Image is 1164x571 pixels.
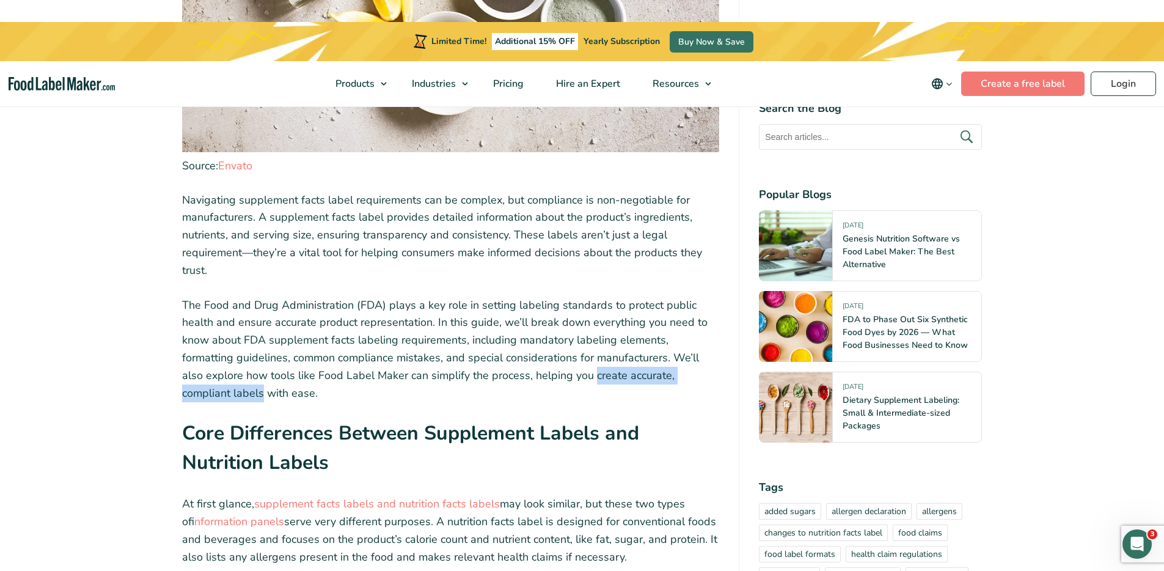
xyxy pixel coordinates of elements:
[1091,72,1156,96] a: Login
[759,100,982,117] h4: Search the Blog
[843,314,968,351] a: FDA to Phase Out Six Synthetic Food Dyes by 2026 — What Food Businesses Need to Know
[182,420,639,476] strong: Core Differences Between Supplement Labels and Nutrition Labels
[759,525,888,541] a: changes to nutrition facts label
[489,77,525,90] span: Pricing
[332,77,376,90] span: Products
[843,394,959,432] a: Dietary Supplement Labeling: Small & Intermediate-sized Packages
[477,61,537,106] a: Pricing
[759,503,821,520] a: added sugars
[843,382,863,396] span: [DATE]
[182,158,720,174] figcaption: Source:
[843,221,863,235] span: [DATE]
[637,61,717,106] a: Resources
[759,186,982,203] h4: Popular Blogs
[846,546,948,562] a: health claim regulations
[759,479,982,496] h4: Tags
[492,33,578,50] span: Additional 15% OFF
[1148,529,1157,539] span: 3
[194,514,284,529] a: information panels
[540,61,634,106] a: Hire an Expert
[961,72,1085,96] a: Create a free label
[893,525,948,541] a: food claims
[759,124,982,150] input: Search articles...
[182,191,720,279] p: Navigating supplement facts label requirements can be complex, but compliance is non-negotiable f...
[431,35,486,47] span: Limited Time!
[826,503,912,520] a: allergen declaration
[254,496,500,511] a: supplement facts labels and nutrition facts labels
[584,35,660,47] span: Yearly Subscription
[649,77,700,90] span: Resources
[408,77,457,90] span: Industries
[218,158,252,173] a: Envato
[396,61,474,106] a: Industries
[843,233,960,270] a: Genesis Nutrition Software vs Food Label Maker: The Best Alternative
[759,546,841,562] a: food label formats
[917,503,962,520] a: allergens
[320,61,393,106] a: Products
[670,31,753,53] a: Buy Now & Save
[182,297,720,402] p: The Food and Drug Administration (FDA) plays a key role in setting labeling standards to protect ...
[843,301,863,315] span: [DATE]
[182,495,720,565] p: At first glance, may look similar, but these two types of serve very different purposes. A nutrit...
[1122,529,1152,559] iframe: Intercom live chat
[552,77,621,90] span: Hire an Expert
